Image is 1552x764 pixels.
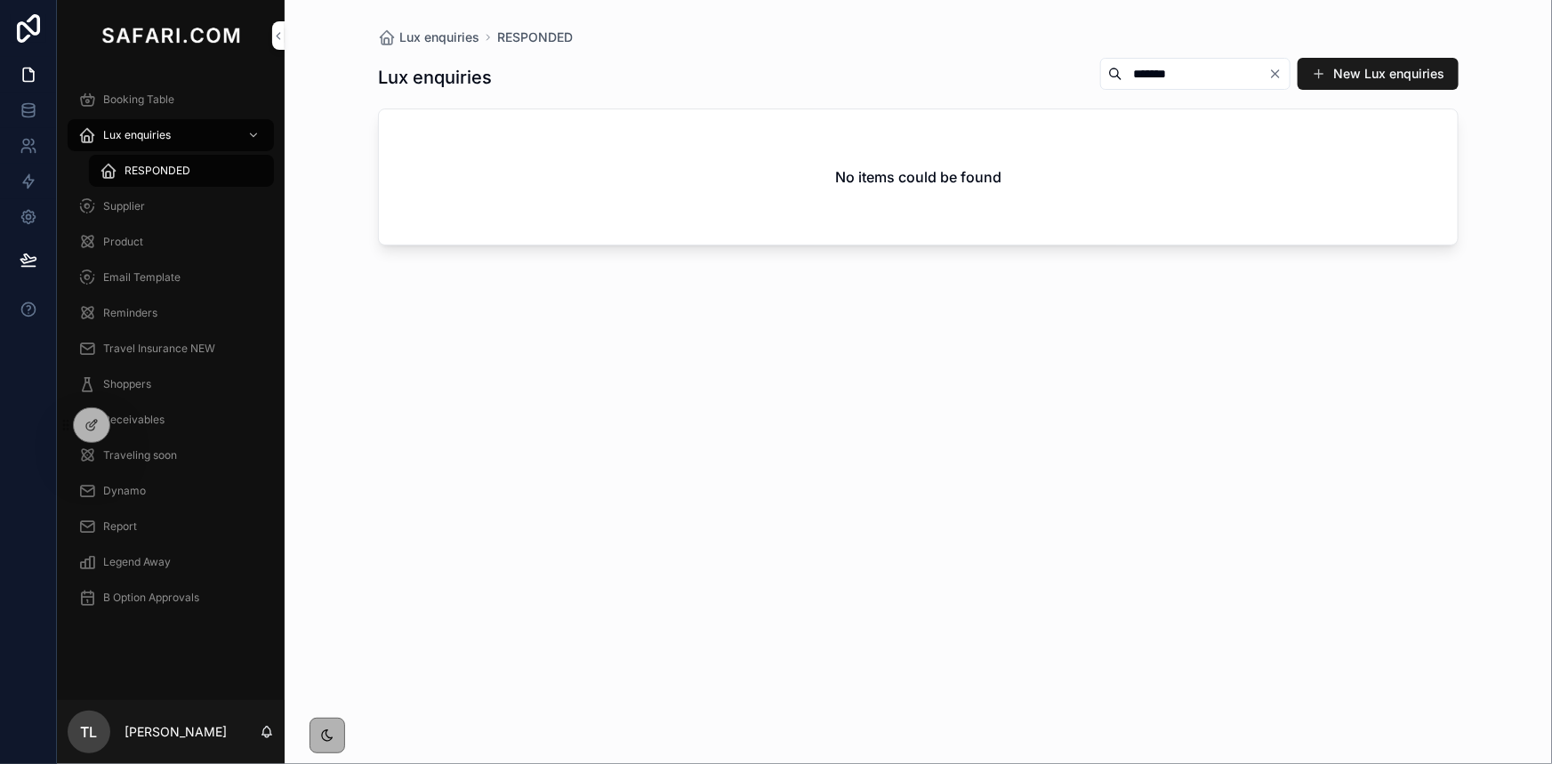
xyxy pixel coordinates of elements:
span: Lux enquiries [103,128,171,142]
a: B Option Approvals [68,582,274,614]
h1: Lux enquiries [378,65,492,90]
button: New Lux enquiries [1298,58,1459,90]
a: Receivables [68,404,274,436]
span: Reminders [103,306,157,320]
a: Travel Insurance NEW [68,333,274,365]
a: Dynamo [68,475,274,507]
span: Travel Insurance NEW [103,342,215,356]
p: [PERSON_NAME] [125,723,227,741]
a: RESPONDED [497,28,573,46]
a: Report [68,511,274,543]
span: RESPONDED [125,164,190,178]
span: Booking Table [103,92,174,107]
span: Product [103,235,143,249]
a: Traveling soon [68,439,274,471]
div: scrollable content [57,71,285,637]
span: Shoppers [103,377,151,391]
a: Supplier [68,190,274,222]
span: Legend Away [103,555,171,569]
span: Report [103,519,137,534]
a: Shoppers [68,368,274,400]
span: Lux enquiries [399,28,479,46]
span: Dynamo [103,484,146,498]
a: Product [68,226,274,258]
a: Booking Table [68,84,274,116]
span: Supplier [103,199,145,213]
span: TL [81,721,98,743]
a: Reminders [68,297,274,329]
span: Receivables [103,413,165,427]
a: RESPONDED [89,155,274,187]
a: Email Template [68,261,274,294]
button: Clear [1268,67,1290,81]
span: B Option Approvals [103,591,199,605]
a: Legend Away [68,546,274,578]
span: Email Template [103,270,181,285]
span: Traveling soon [103,448,177,462]
h2: No items could be found [835,166,1001,188]
img: App logo [98,21,244,50]
a: Lux enquiries [68,119,274,151]
a: Lux enquiries [378,28,479,46]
